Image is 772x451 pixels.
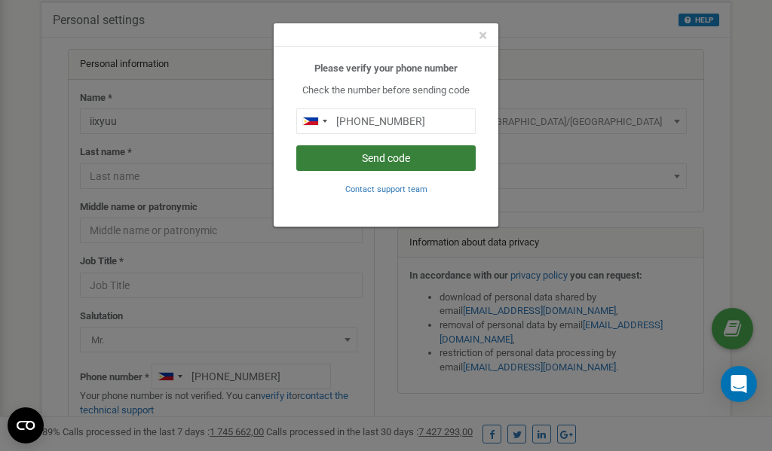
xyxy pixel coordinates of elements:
a: Contact support team [345,183,427,194]
div: Telephone country code [297,109,332,133]
div: Open Intercom Messenger [721,366,757,402]
small: Contact support team [345,184,427,194]
button: Close [479,28,487,44]
input: 0905 123 4567 [296,108,476,134]
b: Please verify your phone number [314,62,458,74]
button: Open CMP widget [8,407,44,443]
p: Check the number before sending code [296,84,476,98]
button: Send code [296,145,476,171]
span: × [479,26,487,44]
